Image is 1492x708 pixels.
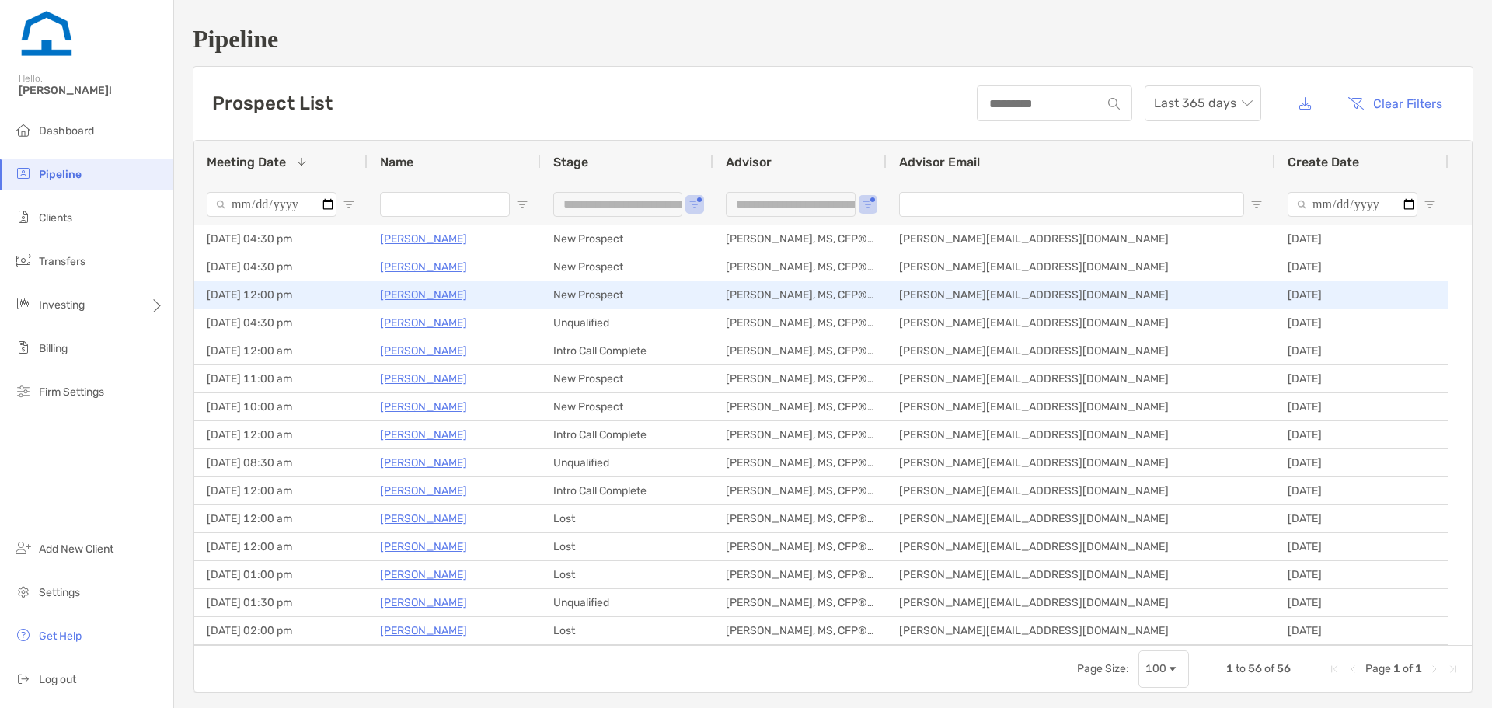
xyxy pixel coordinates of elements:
span: Pipeline [39,168,82,181]
div: First Page [1328,663,1340,675]
img: get-help icon [14,626,33,644]
button: Open Filter Menu [516,198,528,211]
span: of [1264,662,1274,675]
span: 1 [1415,662,1422,675]
a: [PERSON_NAME] [380,509,467,528]
span: Meeting Date [207,155,286,169]
div: [DATE] 01:00 pm [194,561,368,588]
div: [PERSON_NAME], MS, CFP®, CFA®, AFC® [713,309,887,337]
p: [PERSON_NAME] [380,453,467,473]
div: [DATE] 04:30 pm [194,225,368,253]
p: [PERSON_NAME] [380,369,467,389]
div: [DATE] 04:30 pm [194,253,368,281]
div: [DATE] 10:00 am [194,393,368,420]
div: [PERSON_NAME], MS, CFP®, CFA®, AFC® [713,393,887,420]
div: [PERSON_NAME][EMAIL_ADDRESS][DOMAIN_NAME] [887,225,1275,253]
div: [DATE] 04:30 pm [194,309,368,337]
img: add_new_client icon [14,539,33,557]
span: Name [380,155,413,169]
a: [PERSON_NAME] [380,425,467,445]
span: to [1236,662,1246,675]
div: [PERSON_NAME], MS, CFP®, CFA®, AFC® [713,337,887,364]
a: [PERSON_NAME] [380,313,467,333]
span: Clients [39,211,72,225]
input: Advisor Email Filter Input [899,192,1244,217]
div: Next Page [1428,663,1441,675]
img: input icon [1108,98,1120,110]
a: [PERSON_NAME] [380,257,467,277]
div: [PERSON_NAME], MS, CFP®, CFA®, AFC® [713,253,887,281]
div: Unqualified [541,449,713,476]
div: Intro Call Complete [541,421,713,448]
span: Settings [39,586,80,599]
span: Dashboard [39,124,94,138]
img: pipeline icon [14,164,33,183]
div: [PERSON_NAME], MS, CFP®, CFA®, AFC® [713,421,887,448]
div: [PERSON_NAME][EMAIL_ADDRESS][DOMAIN_NAME] [887,449,1275,476]
h1: Pipeline [193,25,1473,54]
p: [PERSON_NAME] [380,397,467,417]
span: [PERSON_NAME]! [19,84,164,97]
div: [PERSON_NAME], MS, CFP®, CFA®, AFC® [713,225,887,253]
div: [DATE] 12:00 am [194,337,368,364]
span: Transfers [39,255,85,268]
div: Unqualified [541,589,713,616]
span: Create Date [1288,155,1359,169]
p: [PERSON_NAME] [380,229,467,249]
span: 56 [1248,662,1262,675]
img: transfers icon [14,251,33,270]
div: [DATE] 02:00 pm [194,617,368,644]
div: [DATE] 12:00 am [194,421,368,448]
div: [PERSON_NAME][EMAIL_ADDRESS][DOMAIN_NAME] [887,533,1275,560]
button: Open Filter Menu [343,198,355,211]
div: Previous Page [1347,663,1359,675]
div: [PERSON_NAME][EMAIL_ADDRESS][DOMAIN_NAME] [887,589,1275,616]
div: [PERSON_NAME], MS, CFP®, CFA®, AFC® [713,589,887,616]
div: [PERSON_NAME][EMAIL_ADDRESS][DOMAIN_NAME] [887,505,1275,532]
div: Lost [541,533,713,560]
img: dashboard icon [14,120,33,139]
div: [DATE] [1275,365,1448,392]
div: Unqualified [541,309,713,337]
img: settings icon [14,582,33,601]
div: [DATE] 12:00 pm [194,281,368,309]
span: Advisor Email [899,155,980,169]
span: Advisor [726,155,772,169]
a: [PERSON_NAME] [380,481,467,500]
span: of [1403,662,1413,675]
span: 1 [1226,662,1233,675]
div: [DATE] [1275,617,1448,644]
input: Name Filter Input [380,192,510,217]
span: 1 [1393,662,1400,675]
div: Lost [541,617,713,644]
input: Meeting Date Filter Input [207,192,336,217]
div: [PERSON_NAME][EMAIL_ADDRESS][DOMAIN_NAME] [887,309,1275,337]
img: Zoe Logo [19,6,75,62]
img: clients icon [14,208,33,226]
div: [DATE] [1275,309,1448,337]
div: [DATE] [1275,561,1448,588]
div: [PERSON_NAME][EMAIL_ADDRESS][DOMAIN_NAME] [887,393,1275,420]
div: [PERSON_NAME][EMAIL_ADDRESS][DOMAIN_NAME] [887,421,1275,448]
div: Intro Call Complete [541,337,713,364]
img: firm-settings icon [14,382,33,400]
div: [PERSON_NAME][EMAIL_ADDRESS][DOMAIN_NAME] [887,477,1275,504]
img: logout icon [14,669,33,688]
span: Firm Settings [39,385,104,399]
div: [PERSON_NAME], MS, CFP®, CFA®, AFC® [713,449,887,476]
button: Open Filter Menu [862,198,874,211]
span: Last 365 days [1154,86,1252,120]
div: [DATE] [1275,505,1448,532]
div: New Prospect [541,393,713,420]
div: [DATE] 08:30 am [194,449,368,476]
span: Stage [553,155,588,169]
div: [DATE] [1275,281,1448,309]
button: Open Filter Menu [688,198,701,211]
div: [DATE] 12:00 am [194,533,368,560]
div: [PERSON_NAME], MS, CFP®, CFA®, AFC® [713,617,887,644]
div: Last Page [1447,663,1459,675]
